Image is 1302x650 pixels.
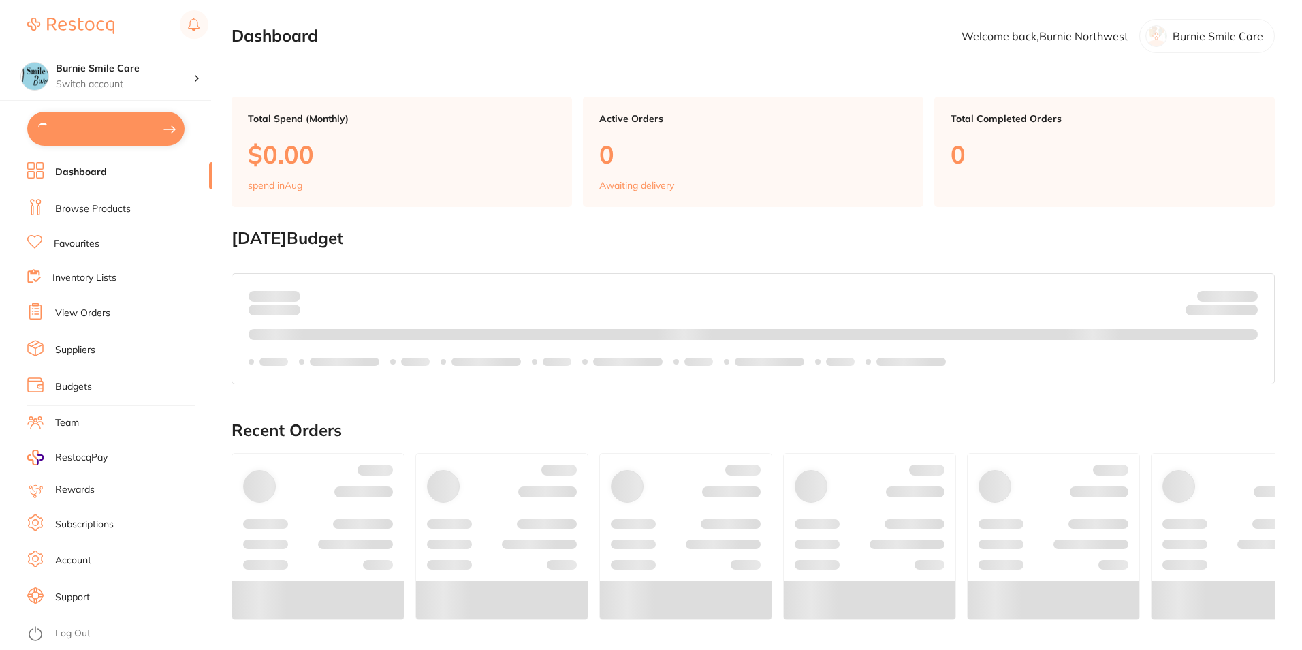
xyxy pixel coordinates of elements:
a: Rewards [55,483,95,497]
p: Labels [543,356,571,367]
img: Restocq Logo [27,18,114,34]
a: Restocq Logo [27,10,114,42]
strong: $NaN [1231,290,1258,302]
p: Labels [826,356,855,367]
p: Budget: [1197,290,1258,301]
h2: Recent Orders [232,421,1275,440]
a: Log Out [55,627,91,640]
h4: Burnie Smile Care [56,62,193,76]
a: Browse Products [55,202,131,216]
p: spend in Aug [248,180,302,191]
a: Suppliers [55,343,95,357]
a: Inventory Lists [52,271,116,285]
p: Spent: [249,290,300,301]
p: month [249,302,300,318]
h2: [DATE] Budget [232,229,1275,248]
p: Burnie Smile Care [1173,30,1263,42]
strong: $0.00 [1234,307,1258,319]
h2: Dashboard [232,27,318,46]
a: View Orders [55,307,110,320]
p: 0 [951,140,1258,168]
p: 0 [599,140,907,168]
p: Active Orders [599,113,907,124]
p: Total Spend (Monthly) [248,113,556,124]
p: Labels [259,356,288,367]
p: Welcome back, Burnie Northwest [962,30,1128,42]
p: Awaiting delivery [599,180,674,191]
p: Labels [401,356,430,367]
p: Labels extended [593,356,663,367]
p: Total Completed Orders [951,113,1258,124]
img: RestocqPay [27,450,44,465]
p: Remaining: [1186,302,1258,318]
a: Total Completed Orders0 [934,97,1275,207]
a: Support [55,591,90,604]
a: Team [55,416,79,430]
a: Subscriptions [55,518,114,531]
a: Total Spend (Monthly)$0.00spend inAug [232,97,572,207]
span: RestocqPay [55,451,108,465]
a: Budgets [55,380,92,394]
p: Switch account [56,78,193,91]
p: Labels extended [451,356,521,367]
p: Labels extended [310,356,379,367]
img: Burnie Smile Care [21,63,48,90]
p: $0.00 [248,140,556,168]
p: Labels extended [876,356,946,367]
a: RestocqPay [27,450,108,465]
a: Favourites [54,237,99,251]
a: Active Orders0Awaiting delivery [583,97,923,207]
p: Labels extended [735,356,804,367]
p: Labels [684,356,713,367]
button: Log Out [27,623,208,645]
a: Account [55,554,91,568]
strong: $0.00 [276,290,300,302]
a: Dashboard [55,166,107,179]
